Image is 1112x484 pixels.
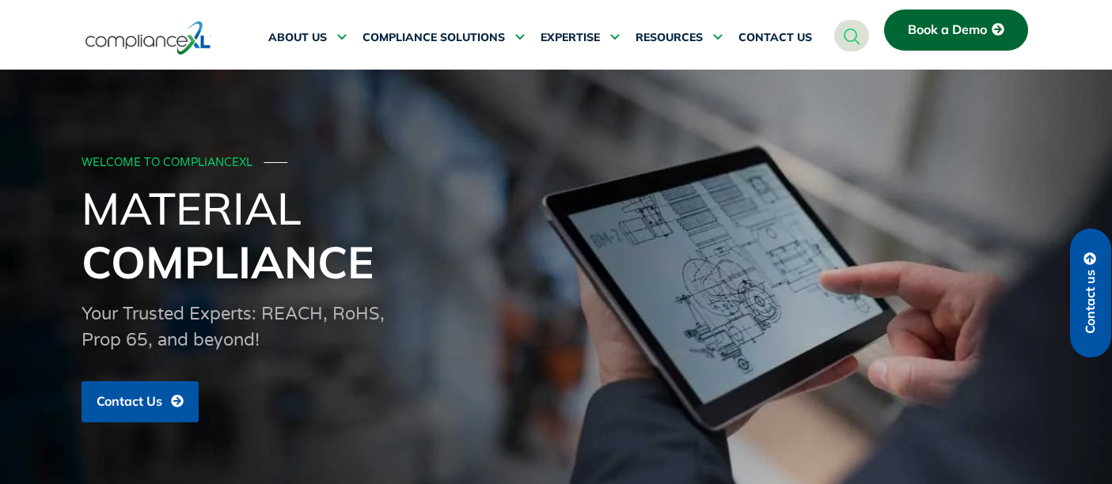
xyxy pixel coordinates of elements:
[82,234,374,289] span: Compliance
[738,19,812,57] a: CONTACT US
[834,20,869,51] a: navsearch-button
[362,31,505,45] span: COMPLIANCE SOLUTIONS
[541,19,620,57] a: EXPERTISE
[82,304,385,350] span: Your Trusted Experts: REACH, RoHS, Prop 65, and beyond!
[82,381,199,422] a: Contact Us
[884,9,1028,51] a: Book a Demo
[1084,270,1098,334] span: Contact us
[362,19,525,57] a: COMPLIANCE SOLUTIONS
[541,31,600,45] span: EXPERTISE
[268,31,327,45] span: ABOUT US
[738,31,812,45] span: CONTACT US
[636,31,703,45] span: RESOURCES
[82,157,1027,170] div: WELCOME TO COMPLIANCEXL
[268,19,347,57] a: ABOUT US
[85,20,211,56] img: logo-one.svg
[82,181,1031,289] h1: Material
[264,156,288,169] span: ───
[636,19,723,57] a: RESOURCES
[908,23,987,37] span: Book a Demo
[1070,229,1111,357] a: Contact us
[97,395,162,409] span: Contact Us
